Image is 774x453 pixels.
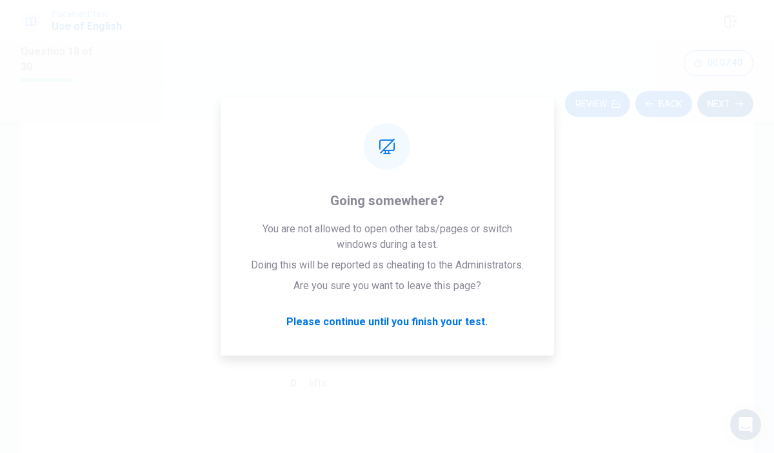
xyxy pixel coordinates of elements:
span: She ____ a lot of money on clothes. [277,203,497,219]
h1: Use of English [52,19,122,34]
h1: Question 18 of 30 [21,44,103,75]
button: Aspends [277,239,497,272]
div: Open Intercom Messenger [730,409,761,440]
button: Review [565,91,630,117]
div: A [283,245,304,266]
span: 00:07:40 [708,58,742,68]
button: Cthrows [277,325,497,357]
div: C [283,330,304,351]
button: Back [635,91,692,117]
h4: Question 18 [277,167,497,188]
div: B [283,288,304,308]
div: D [283,373,304,394]
button: Next [697,91,753,117]
span: spends [309,248,343,263]
span: lifts [309,376,327,391]
button: Bsends [277,282,497,314]
span: sends [309,290,337,306]
span: throws [309,333,340,348]
button: 00:07:40 [684,50,753,76]
span: Placement Test [52,10,122,19]
button: Dlifts [277,367,497,399]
